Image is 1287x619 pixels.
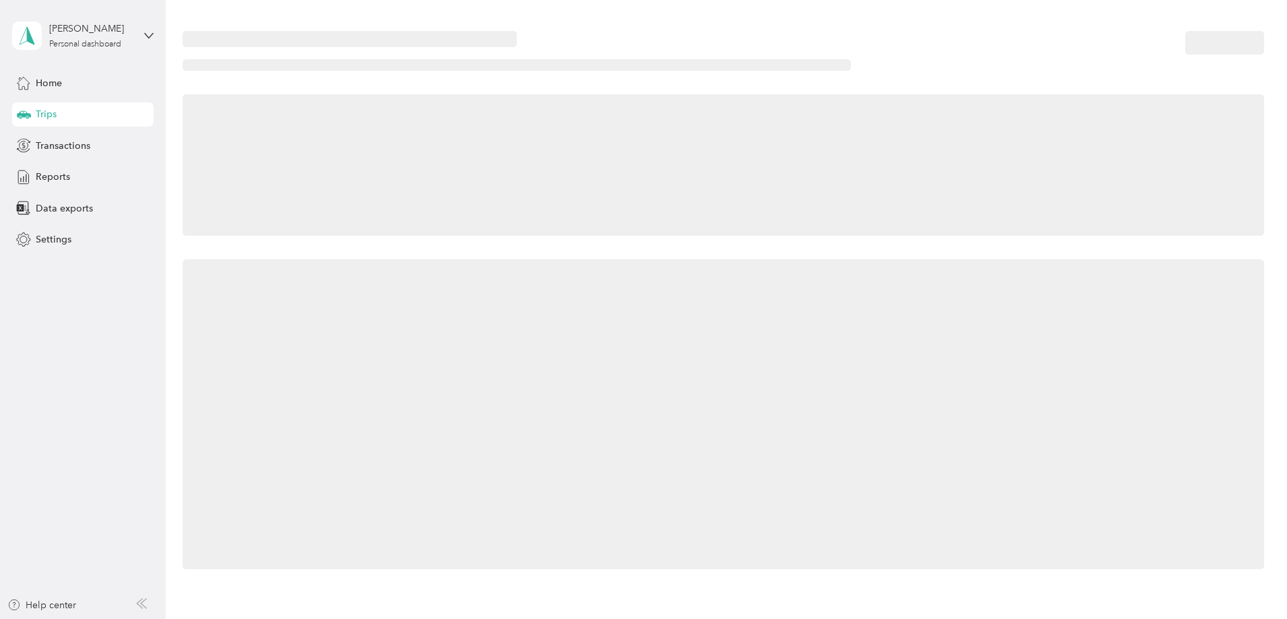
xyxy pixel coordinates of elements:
[36,201,93,216] span: Data exports
[36,170,70,184] span: Reports
[36,232,71,247] span: Settings
[36,107,57,121] span: Trips
[7,598,76,612] button: Help center
[49,22,133,36] div: [PERSON_NAME]
[36,76,62,90] span: Home
[36,139,90,153] span: Transactions
[1212,544,1287,619] iframe: Everlance-gr Chat Button Frame
[49,40,121,48] div: Personal dashboard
